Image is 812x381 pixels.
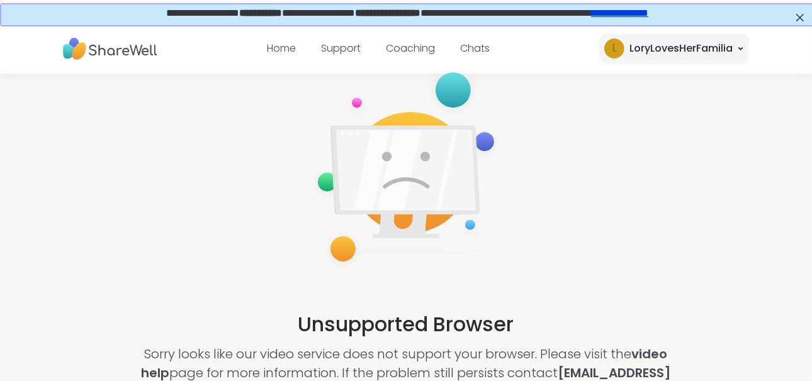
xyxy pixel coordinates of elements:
a: Coaching [386,41,435,55]
a: Home [267,41,296,55]
a: Support [321,41,361,55]
img: ShareWell Nav Logo [63,31,157,66]
a: Chats [460,41,490,55]
div: LoryLovesHerFamilia [629,41,733,56]
span: L [612,40,617,57]
h2: Unsupported Browser [298,309,514,339]
img: not-supported [308,64,504,274]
